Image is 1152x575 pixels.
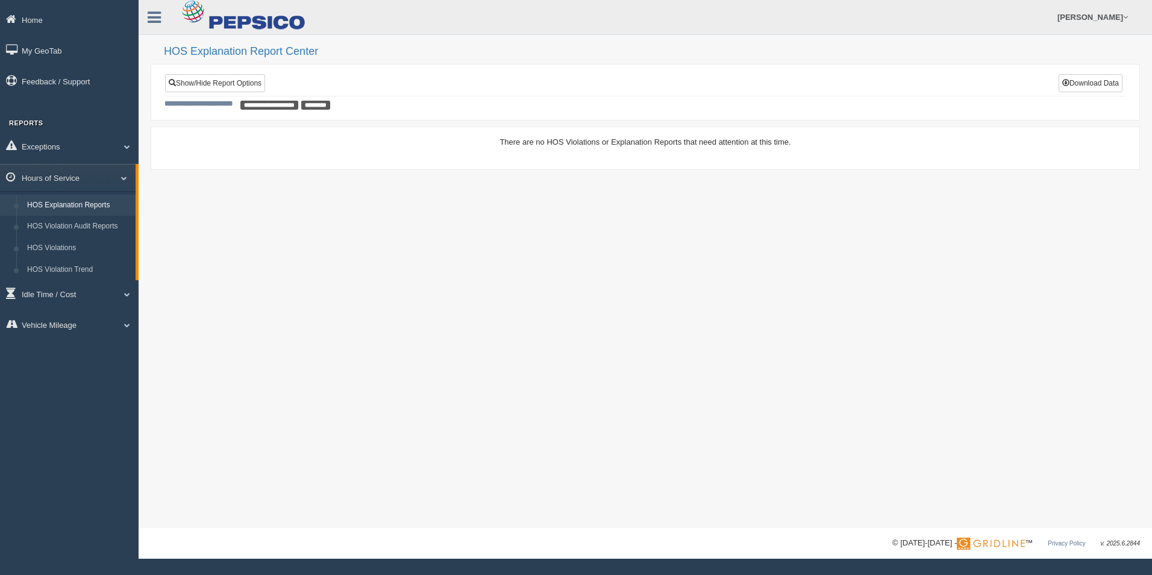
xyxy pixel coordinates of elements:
[957,538,1025,550] img: Gridline
[1059,74,1122,92] button: Download Data
[1048,540,1085,547] a: Privacy Policy
[165,74,265,92] a: Show/Hide Report Options
[164,46,1140,58] h2: HOS Explanation Report Center
[22,259,136,281] a: HOS Violation Trend
[164,136,1126,148] div: There are no HOS Violations or Explanation Reports that need attention at this time.
[1101,540,1140,547] span: v. 2025.6.2844
[892,537,1140,550] div: © [DATE]-[DATE] - ™
[22,216,136,237] a: HOS Violation Audit Reports
[22,237,136,259] a: HOS Violations
[22,195,136,216] a: HOS Explanation Reports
